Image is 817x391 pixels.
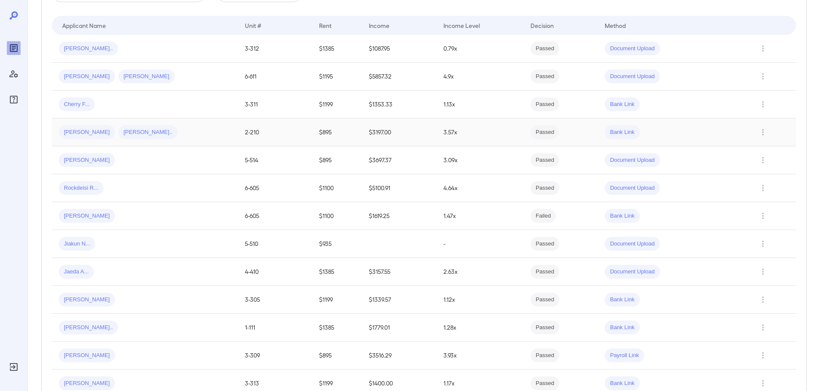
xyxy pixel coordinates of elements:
[62,20,106,30] div: Applicant Name
[362,146,437,174] td: $3697.37
[362,258,437,286] td: $3157.55
[531,324,559,332] span: Passed
[437,35,524,63] td: 0.79x
[238,63,313,91] td: 6-611
[531,352,559,360] span: Passed
[362,91,437,118] td: $1353.33
[437,63,524,91] td: 4.9x
[59,352,115,360] span: [PERSON_NAME]
[319,20,333,30] div: Rent
[312,258,362,286] td: $1385
[362,314,437,342] td: $1779.01
[605,352,644,360] span: Payroll Link
[238,230,313,258] td: 5-510
[605,128,639,136] span: Bank Link
[312,202,362,230] td: $1100
[312,118,362,146] td: $895
[605,156,660,164] span: Document Upload
[7,41,21,55] div: Reports
[756,97,770,111] button: Row Actions
[437,202,524,230] td: 1.47x
[238,174,313,202] td: 6-605
[312,342,362,370] td: $895
[238,286,313,314] td: 3-305
[756,42,770,55] button: Row Actions
[59,73,115,81] span: [PERSON_NAME]
[531,184,559,192] span: Passed
[312,146,362,174] td: $895
[7,67,21,81] div: Manage Users
[531,212,556,220] span: Failed
[245,20,261,30] div: Unit #
[437,314,524,342] td: 1.28x
[59,268,94,276] span: Jaeda A...
[238,258,313,286] td: 4-410
[437,91,524,118] td: 1.13x
[238,35,313,63] td: 3-312
[59,100,95,109] span: Cherry F...
[312,63,362,91] td: $1195
[369,20,389,30] div: Income
[362,118,437,146] td: $3197.00
[238,118,313,146] td: 2-210
[118,128,178,136] span: [PERSON_NAME]..
[118,73,175,81] span: [PERSON_NAME]
[756,293,770,306] button: Row Actions
[59,212,115,220] span: [PERSON_NAME]
[59,184,103,192] span: Rockdeisi R...
[437,230,524,258] td: -
[756,321,770,334] button: Row Actions
[437,342,524,370] td: 3.93x
[59,45,118,53] span: [PERSON_NAME]..
[437,258,524,286] td: 2.63x
[312,91,362,118] td: $1199
[443,20,480,30] div: Income Level
[362,174,437,202] td: $5100.91
[756,209,770,223] button: Row Actions
[238,202,313,230] td: 6-605
[756,153,770,167] button: Row Actions
[7,360,21,374] div: Log Out
[605,100,639,109] span: Bank Link
[531,240,559,248] span: Passed
[312,286,362,314] td: $1199
[59,156,115,164] span: [PERSON_NAME]
[605,268,660,276] span: Document Upload
[238,91,313,118] td: 3-311
[59,296,115,304] span: [PERSON_NAME]
[531,128,559,136] span: Passed
[531,268,559,276] span: Passed
[531,379,559,388] span: Passed
[437,146,524,174] td: 3.09x
[756,181,770,195] button: Row Actions
[756,376,770,390] button: Row Actions
[605,240,660,248] span: Document Upload
[605,20,626,30] div: Method
[531,45,559,53] span: Passed
[362,202,437,230] td: $1619.25
[605,296,639,304] span: Bank Link
[605,45,660,53] span: Document Upload
[362,35,437,63] td: $1087.95
[756,70,770,83] button: Row Actions
[312,314,362,342] td: $1385
[531,296,559,304] span: Passed
[437,174,524,202] td: 4.64x
[605,379,639,388] span: Bank Link
[59,379,115,388] span: [PERSON_NAME]
[59,324,118,332] span: [PERSON_NAME]..
[238,342,313,370] td: 3-309
[362,342,437,370] td: $3516.29
[59,128,115,136] span: [PERSON_NAME]
[531,73,559,81] span: Passed
[362,63,437,91] td: $5857.32
[756,349,770,362] button: Row Actions
[437,118,524,146] td: 3.57x
[312,174,362,202] td: $1100
[238,146,313,174] td: 5-514
[756,237,770,251] button: Row Actions
[312,230,362,258] td: $935
[756,125,770,139] button: Row Actions
[362,286,437,314] td: $1339.57
[605,324,639,332] span: Bank Link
